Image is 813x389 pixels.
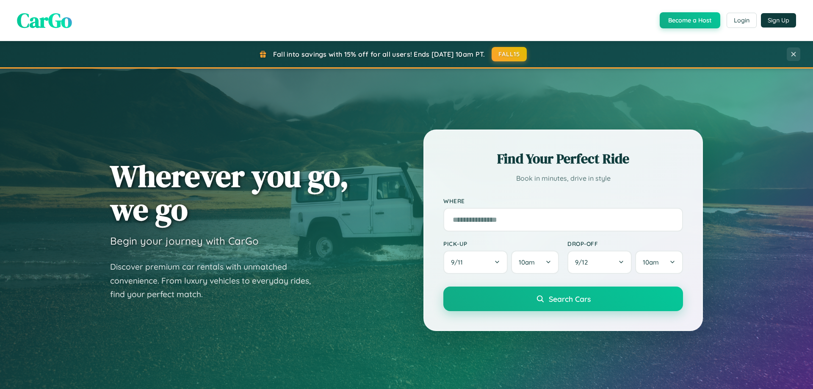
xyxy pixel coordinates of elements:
[567,240,683,247] label: Drop-off
[643,258,659,266] span: 10am
[443,251,508,274] button: 9/11
[443,287,683,311] button: Search Cars
[549,294,591,303] span: Search Cars
[443,197,683,204] label: Where
[519,258,535,266] span: 10am
[635,251,683,274] button: 10am
[727,13,757,28] button: Login
[660,12,720,28] button: Become a Host
[761,13,796,28] button: Sign Up
[451,258,467,266] span: 9 / 11
[443,172,683,185] p: Book in minutes, drive in style
[492,47,527,61] button: FALL15
[17,6,72,34] span: CarGo
[110,260,322,301] p: Discover premium car rentals with unmatched convenience. From luxury vehicles to everyday rides, ...
[511,251,559,274] button: 10am
[273,50,485,58] span: Fall into savings with 15% off for all users! Ends [DATE] 10am PT.
[110,159,349,226] h1: Wherever you go, we go
[575,258,592,266] span: 9 / 12
[567,251,632,274] button: 9/12
[443,240,559,247] label: Pick-up
[443,149,683,168] h2: Find Your Perfect Ride
[110,235,259,247] h3: Begin your journey with CarGo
